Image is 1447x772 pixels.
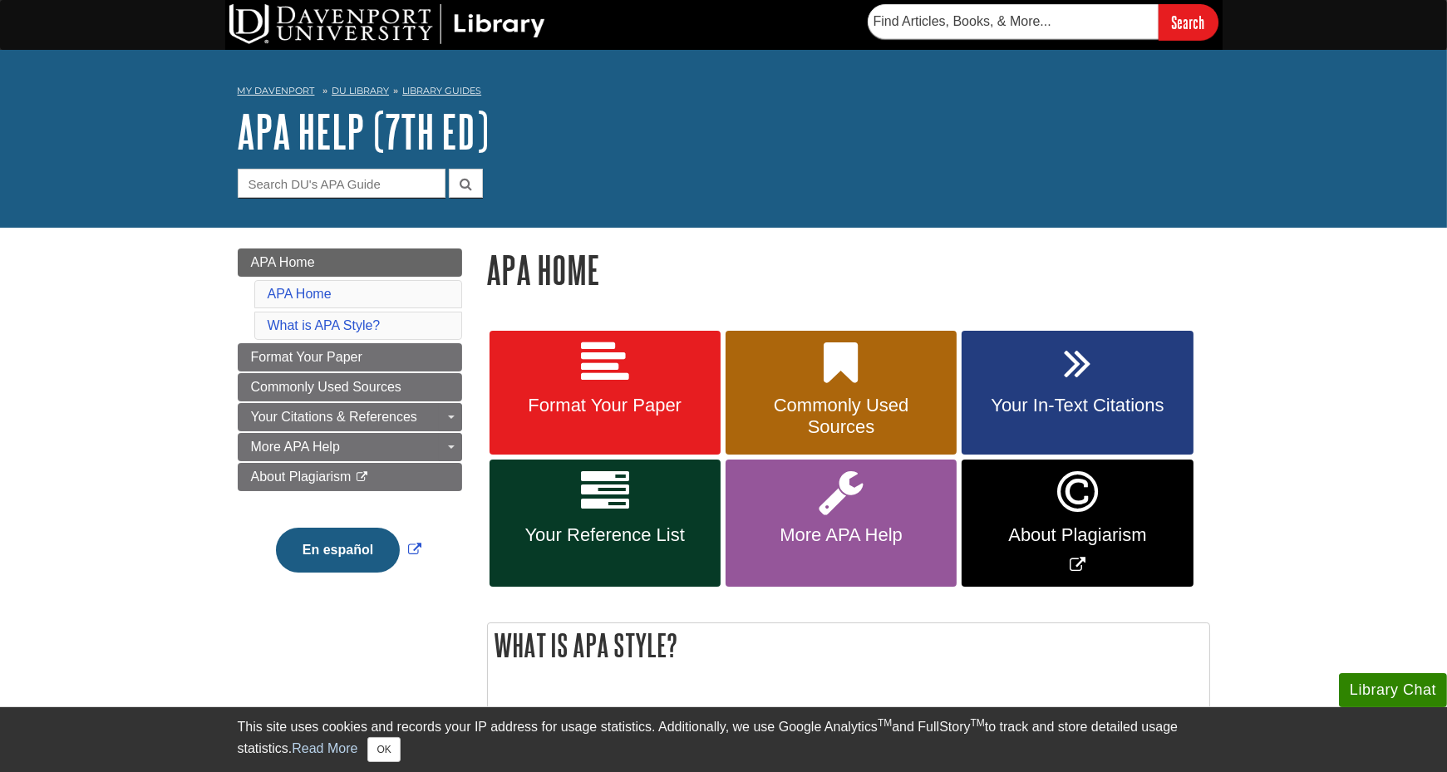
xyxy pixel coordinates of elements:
[726,460,957,587] a: More APA Help
[402,85,481,96] a: Library Guides
[238,169,445,198] input: Search DU's APA Guide
[974,524,1180,546] span: About Plagiarism
[974,395,1180,416] span: Your In-Text Citations
[367,737,400,762] button: Close
[488,623,1209,667] h2: What is APA Style?
[251,350,362,364] span: Format Your Paper
[726,331,957,455] a: Commonly Used Sources
[238,463,462,491] a: About Plagiarism
[1339,673,1447,707] button: Library Chat
[238,248,462,601] div: Guide Page Menu
[878,717,892,729] sup: TM
[238,403,462,431] a: Your Citations & References
[251,410,417,424] span: Your Citations & References
[738,395,944,438] span: Commonly Used Sources
[238,343,462,371] a: Format Your Paper
[332,85,389,96] a: DU Library
[292,741,357,755] a: Read More
[272,543,426,557] a: Link opens in new window
[355,472,369,483] i: This link opens in a new window
[238,84,315,98] a: My Davenport
[502,524,708,546] span: Your Reference List
[251,255,315,269] span: APA Home
[238,80,1210,106] nav: breadcrumb
[962,460,1193,587] a: Link opens in new window
[868,4,1159,39] input: Find Articles, Books, & More...
[487,248,1210,291] h1: APA Home
[276,528,400,573] button: En español
[502,395,708,416] span: Format Your Paper
[962,331,1193,455] a: Your In-Text Citations
[229,4,545,44] img: DU Library
[971,717,985,729] sup: TM
[238,373,462,401] a: Commonly Used Sources
[251,470,352,484] span: About Plagiarism
[1159,4,1218,40] input: Search
[251,440,340,454] span: More APA Help
[490,460,721,587] a: Your Reference List
[268,287,332,301] a: APA Home
[268,318,381,332] a: What is APA Style?
[490,331,721,455] a: Format Your Paper
[868,4,1218,40] form: Searches DU Library's articles, books, and more
[251,380,401,394] span: Commonly Used Sources
[738,524,944,546] span: More APA Help
[238,248,462,277] a: APA Home
[238,106,490,157] a: APA Help (7th Ed)
[238,433,462,461] a: More APA Help
[238,717,1210,762] div: This site uses cookies and records your IP address for usage statistics. Additionally, we use Goo...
